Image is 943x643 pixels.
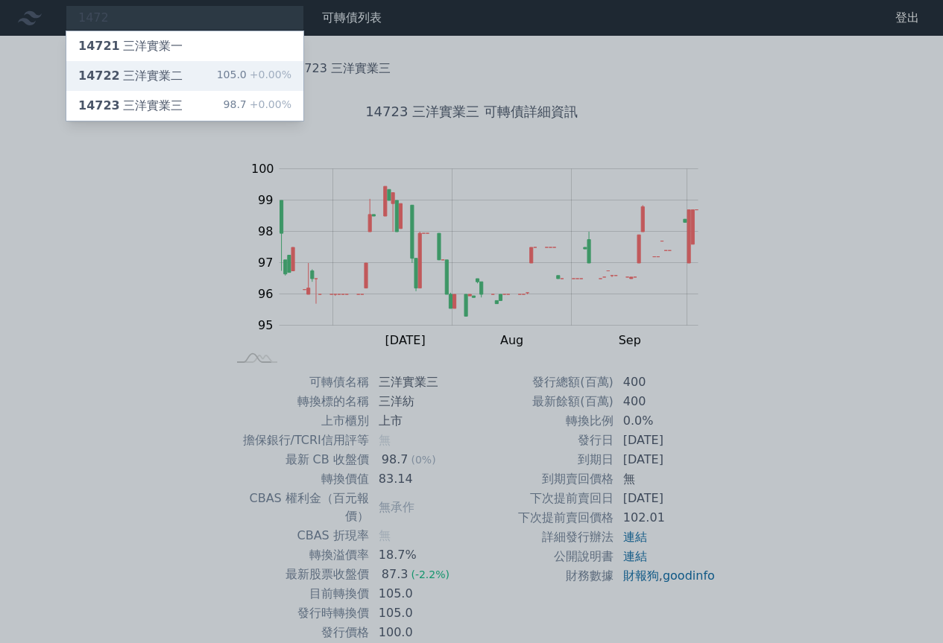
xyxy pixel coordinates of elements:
[247,69,291,80] span: +0.00%
[247,98,291,110] span: +0.00%
[217,67,291,85] div: 105.0
[66,91,303,121] a: 14723三洋實業三 98.7+0.00%
[78,37,183,55] div: 三洋實業一
[78,98,120,113] span: 14723
[66,31,303,61] a: 14721三洋實業一
[66,61,303,91] a: 14722三洋實業二 105.0+0.00%
[78,69,120,83] span: 14722
[224,97,291,115] div: 98.7
[78,67,183,85] div: 三洋實業二
[78,97,183,115] div: 三洋實業三
[78,39,120,53] span: 14721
